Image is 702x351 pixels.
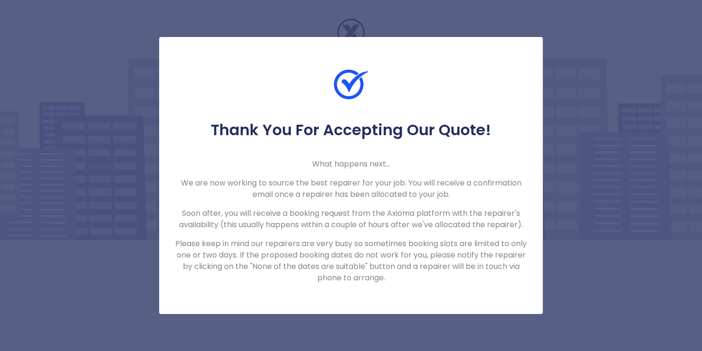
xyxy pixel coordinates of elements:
[334,67,368,102] img: Check
[174,208,528,231] p: Soon after, you will receive a booking request from the Axioma platform with the repairer's avail...
[174,120,528,139] h5: Thank You For Accepting Our Quote!
[174,238,528,284] p: Please keep in mind our repairers are very busy so sometimes booking slots are limited to only on...
[174,158,528,170] p: What happens next...
[174,177,528,200] p: We are now working to source the best repairer for your job. You will receive a confirmation emai...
